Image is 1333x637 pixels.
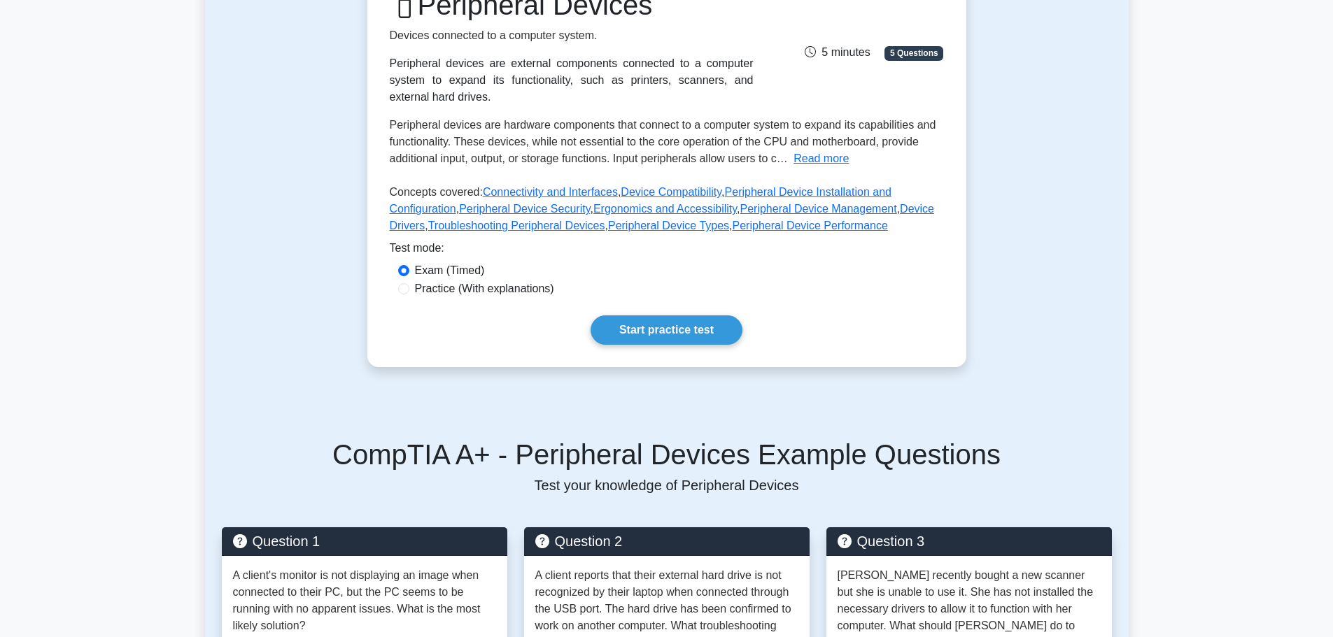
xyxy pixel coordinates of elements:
h5: Question 1 [233,533,496,550]
p: Concepts covered: , , , , , , , , , [390,184,944,240]
h5: CompTIA A+ - Peripheral Devices Example Questions [222,438,1112,471]
a: Troubleshooting Peripheral Devices [428,220,605,231]
a: Start practice test [591,315,742,345]
span: Peripheral devices are hardware components that connect to a computer system to expand its capabi... [390,119,936,164]
a: Peripheral Device Security [459,203,590,215]
a: Ergonomics and Accessibility [593,203,737,215]
label: Exam (Timed) [415,262,485,279]
p: Devices connected to a computer system. [390,27,754,44]
p: A client's monitor is not displaying an image when connected to their PC, but the PC seems to be ... [233,567,496,634]
button: Read more [794,150,849,167]
div: Peripheral devices are external components connected to a computer system to expand its functiona... [390,55,754,106]
div: Test mode: [390,240,944,262]
a: Connectivity and Interfaces [483,186,618,198]
span: 5 Questions [884,46,943,60]
h5: Question 2 [535,533,798,550]
a: Peripheral Device Management [740,203,897,215]
span: 5 minutes [805,46,870,58]
h5: Question 3 [838,533,1101,550]
a: Peripheral Device Performance [733,220,888,231]
a: Peripheral Device Types [608,220,729,231]
label: Practice (With explanations) [415,280,554,297]
p: Test your knowledge of Peripheral Devices [222,477,1112,494]
a: Device Compatibility [621,186,721,198]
